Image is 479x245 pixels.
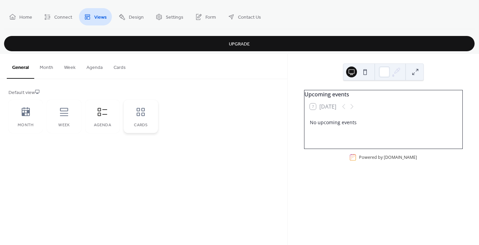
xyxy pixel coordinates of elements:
span: Connect [54,14,72,21]
button: Month [34,54,59,78]
a: Connect [39,8,77,25]
a: Home [4,8,37,25]
div: Agenda [92,123,113,128]
span: Settings [166,14,183,21]
button: General [7,54,34,79]
button: Week [59,54,81,78]
span: Home [19,14,32,21]
div: Cards [131,123,151,128]
a: Views [79,8,112,25]
button: Upgrade [4,36,475,51]
span: Design [129,14,144,21]
span: Upgrade [229,41,250,48]
span: Views [94,14,107,21]
a: Settings [151,8,188,25]
div: Month [15,123,36,128]
a: Form [190,8,221,25]
span: Contact Us [238,14,261,21]
div: Default view [8,89,278,96]
div: Upcoming events [304,90,462,98]
a: Contact Us [223,8,266,25]
div: No upcoming events [310,119,457,126]
button: Agenda [81,54,108,78]
button: Cards [108,54,131,78]
div: Week [54,123,74,128]
a: Design [114,8,149,25]
span: Form [205,14,216,21]
div: Powered by [359,154,417,160]
a: [DOMAIN_NAME] [384,154,417,160]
